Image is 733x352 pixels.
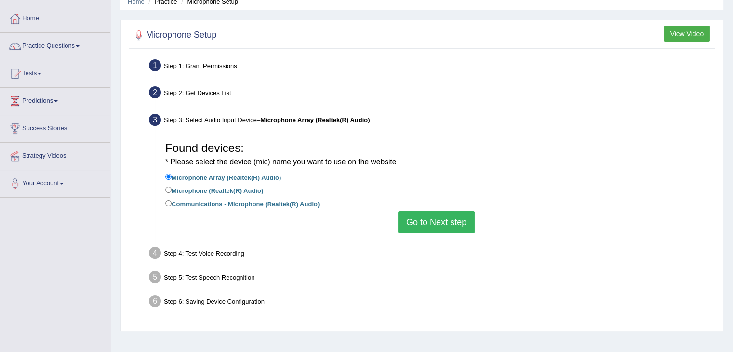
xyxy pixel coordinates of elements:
[145,56,719,78] div: Step 1: Grant Permissions
[145,244,719,265] div: Step 4: Test Voice Recording
[145,268,719,289] div: Step 5: Test Speech Recognition
[165,172,281,182] label: Microphone Array (Realtek(R) Audio)
[0,143,110,167] a: Strategy Videos
[132,28,216,42] h2: Microphone Setup
[145,83,719,105] div: Step 2: Get Devices List
[165,198,320,209] label: Communications - Microphone (Realtek(R) Audio)
[398,211,475,233] button: Go to Next step
[145,111,719,132] div: Step 3: Select Audio Input Device
[257,116,370,123] span: –
[165,200,172,206] input: Communications - Microphone (Realtek(R) Audio)
[0,5,110,29] a: Home
[0,33,110,57] a: Practice Questions
[0,88,110,112] a: Predictions
[0,170,110,194] a: Your Account
[165,187,172,193] input: Microphone (Realtek(R) Audio)
[165,142,707,167] h3: Found devices:
[165,174,172,180] input: Microphone Array (Realtek(R) Audio)
[165,158,396,166] small: * Please select the device (mic) name you want to use on the website
[165,185,263,195] label: Microphone (Realtek(R) Audio)
[260,116,370,123] b: Microphone Array (Realtek(R) Audio)
[145,292,719,313] div: Step 6: Saving Device Configuration
[664,26,710,42] button: View Video
[0,115,110,139] a: Success Stories
[0,60,110,84] a: Tests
